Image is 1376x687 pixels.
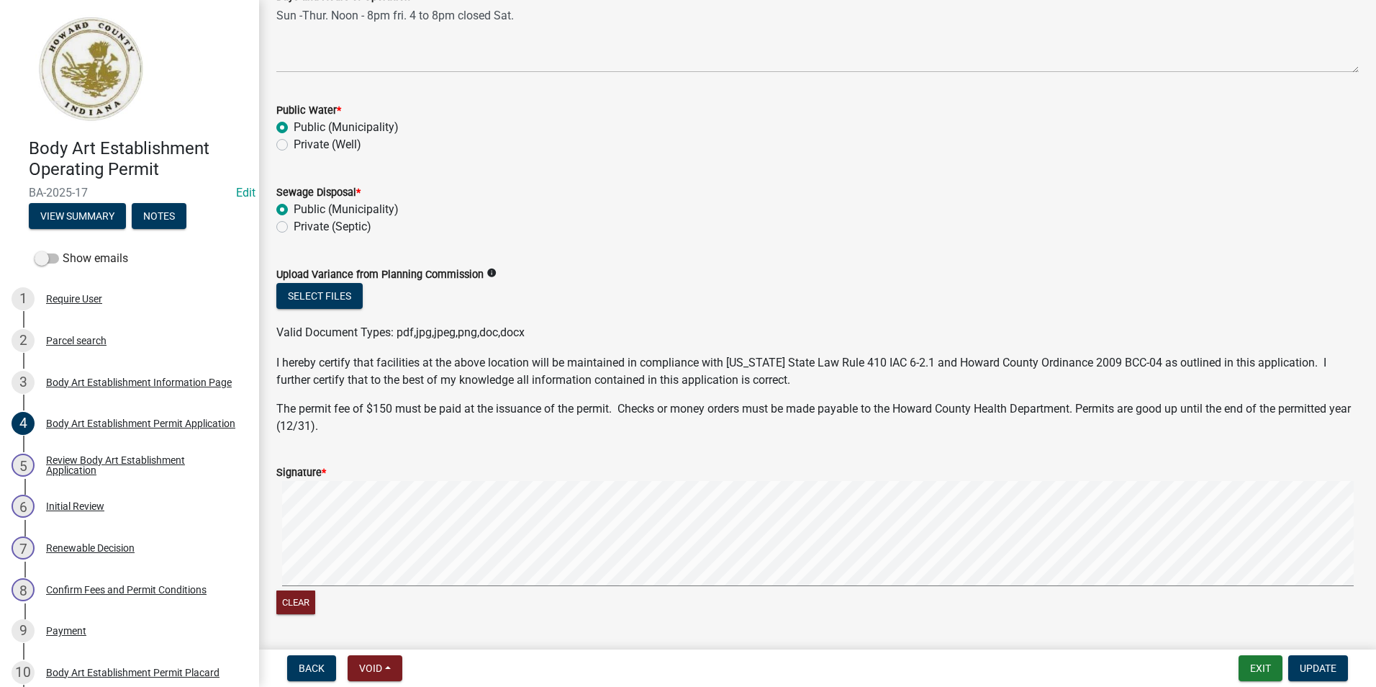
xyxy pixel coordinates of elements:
[35,250,128,267] label: Show emails
[276,325,525,339] span: Valid Document Types: pdf,jpg,jpeg,png,doc,docx
[1288,655,1348,681] button: Update
[294,218,371,235] label: Private (Septic)
[12,287,35,310] div: 1
[12,412,35,435] div: 4
[29,211,126,223] wm-modal-confirm: Summary
[46,501,104,511] div: Initial Review
[46,585,207,595] div: Confirm Fees and Permit Conditions
[236,186,255,199] wm-modal-confirm: Edit Application Number
[29,138,248,180] h4: Body Art Establishment Operating Permit
[1300,663,1336,674] span: Update
[276,468,326,478] label: Signature
[46,668,219,678] div: Body Art Establishment Permit Placard
[236,186,255,199] a: Edit
[12,536,35,560] div: 7
[46,294,102,304] div: Require User
[12,454,35,477] div: 5
[46,418,235,428] div: Body Art Establishment Permit Application
[1239,655,1282,681] button: Exit
[276,354,1359,389] p: I hereby certify that facilities at the above location will be maintained in compliance with [US_...
[46,543,135,553] div: Renewable Decision
[276,591,315,614] button: Clear
[46,455,236,475] div: Review Body Art Establishment Application
[276,400,1359,435] p: The permit fee of $150 must be paid at the issuance of the permit. Checks or money orders must be...
[46,377,232,387] div: Body Art Establishment Information Page
[12,329,35,352] div: 2
[12,578,35,601] div: 8
[348,655,402,681] button: Void
[29,186,230,199] span: BA-2025-17
[276,188,361,198] label: Sewage Disposal
[294,201,399,218] label: Public (Municipality)
[276,283,363,309] button: Select files
[276,106,341,116] label: Public Water
[294,136,361,153] label: Private (Well)
[359,663,382,674] span: Void
[132,203,186,229] button: Notes
[12,661,35,684] div: 10
[29,15,152,123] img: Howard County, Indiana
[132,211,186,223] wm-modal-confirm: Notes
[276,270,484,280] label: Upload Variance from Planning Commission
[12,495,35,518] div: 6
[46,626,86,636] div: Payment
[294,119,399,136] label: Public (Municipality)
[12,371,35,394] div: 3
[29,203,126,229] button: View Summary
[299,663,325,674] span: Back
[287,655,336,681] button: Back
[12,619,35,642] div: 9
[46,336,107,346] div: Parcel search
[486,268,497,278] i: info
